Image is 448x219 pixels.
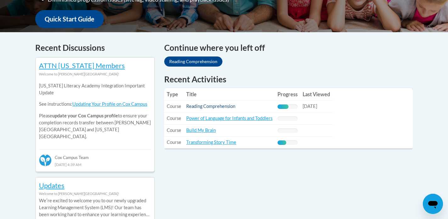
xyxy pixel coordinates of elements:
[39,154,52,167] img: Cox Campus Team
[39,161,151,168] div: [DATE] 4:39 AM
[35,42,155,54] h4: Recent Discussions
[39,61,125,70] a: ATTN [US_STATE] Members
[167,127,181,133] span: Course
[300,88,333,101] th: Last Viewed
[164,88,184,101] th: Type
[39,149,151,161] div: Cox Campus Team
[303,104,317,109] span: [DATE]
[167,104,181,109] span: Course
[39,101,151,108] p: See instructions:
[39,82,151,96] p: [US_STATE] Literacy Academy Integration Important Update
[184,88,275,101] th: Title
[423,194,443,214] iframe: Button to launch messaging window
[186,127,216,133] a: Build My Brain
[164,56,222,67] a: Reading Comprehension
[39,71,151,78] div: Welcome to [PERSON_NAME][GEOGRAPHIC_DATA]!
[186,139,236,145] a: Transforming Story Time
[39,190,151,197] div: Welcome to [PERSON_NAME][GEOGRAPHIC_DATA]!
[186,115,272,121] a: Power of Language for Infants and Toddlers
[167,139,181,145] span: Course
[167,115,181,121] span: Course
[72,101,147,107] a: Updating Your Profile on Cox Campus
[277,104,288,109] div: Progress, %
[275,88,300,101] th: Progress
[35,10,104,28] a: Quick Start Guide
[39,197,151,218] p: Weʹre excited to welcome you to our newly upgraded Learning Management System (LMS)! Our team has...
[39,78,151,145] div: Please to ensure your completion records transfer between [PERSON_NAME][GEOGRAPHIC_DATA] and [US_...
[164,42,413,54] h4: Continue where you left off
[277,140,286,145] div: Progress, %
[164,74,413,85] h1: Recent Activities
[52,113,118,118] b: update your Cox Campus profile
[39,181,64,190] a: Updates
[186,104,235,109] a: Reading Comprehension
